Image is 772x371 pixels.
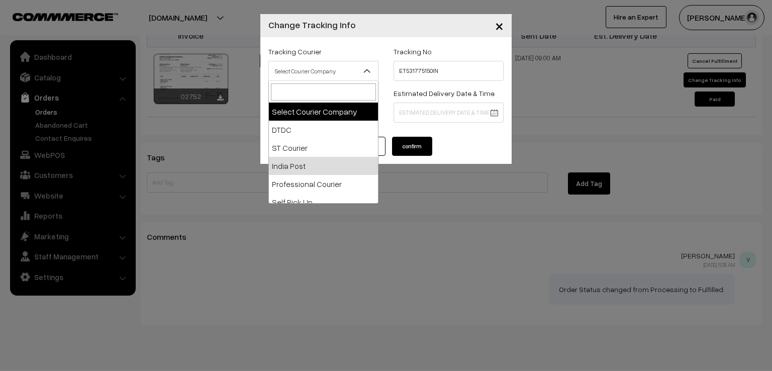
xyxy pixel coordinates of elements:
li: ST Courier [269,139,378,157]
h4: Change Tracking Info [268,18,356,32]
li: Select Courier Company [269,103,378,121]
span: Select Courier Company [268,61,378,81]
input: Tracking No [394,61,504,81]
input: Estimated Delivery Date & Time [394,103,504,123]
span: Select Courier Company [269,62,378,80]
li: Professional Courier [269,175,378,193]
button: Close [487,10,512,41]
span: × [495,16,504,35]
label: Tracking Courier [268,46,322,57]
li: DTDC [269,121,378,139]
li: India Post [269,157,378,175]
label: Tracking No [394,46,432,57]
button: confirm [392,137,432,156]
li: Self Pick Up [269,193,378,211]
label: Estimated Delivery Date & Time [394,88,495,99]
